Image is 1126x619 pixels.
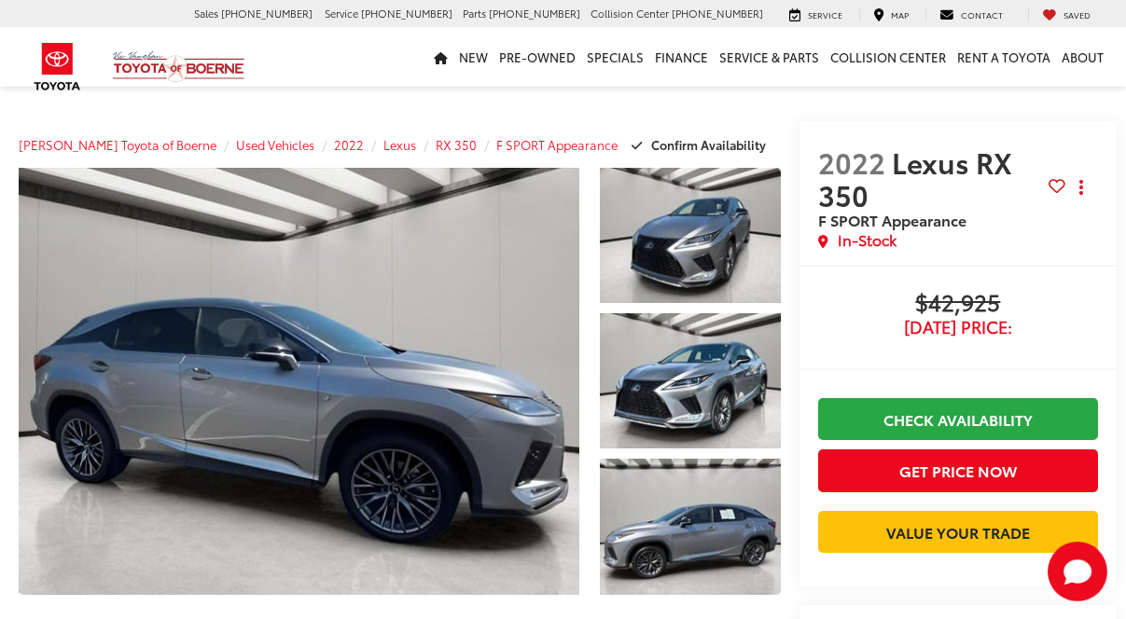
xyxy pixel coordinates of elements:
[961,8,1003,21] span: Contact
[112,50,245,83] img: Vic Vaughan Toyota of Boerne
[1056,27,1109,87] a: About
[818,209,966,230] span: F SPORT Appearance
[436,136,477,153] a: RX 350
[496,136,618,153] a: F SPORT Appearance
[925,7,1017,22] a: Contact
[361,6,452,21] span: [PHONE_NUMBER]
[581,27,649,87] a: Specials
[1063,8,1091,21] span: Saved
[598,312,783,450] img: 2022 Lexus RX 350 F SPORT Appearance
[891,8,909,21] span: Map
[600,168,781,303] a: Expand Photo 1
[825,27,952,87] a: Collision Center
[13,167,585,595] img: 2022 Lexus RX 350 F SPORT Appearance
[428,27,453,87] a: Home
[808,8,842,21] span: Service
[952,27,1056,87] a: Rent a Toyota
[818,398,1098,440] a: Check Availability
[838,229,897,251] span: In-Stock
[1028,7,1105,22] a: My Saved Vehicles
[463,6,486,21] span: Parts
[236,136,314,153] a: Used Vehicles
[1048,542,1107,601] button: Toggle Chat Window
[621,129,781,161] button: Confirm Availability
[325,6,358,21] span: Service
[598,458,783,596] img: 2022 Lexus RX 350 F SPORT Appearance
[591,6,669,21] span: Collision Center
[775,7,856,22] a: Service
[221,6,313,21] span: [PHONE_NUMBER]
[672,6,763,21] span: [PHONE_NUMBER]
[714,27,825,87] a: Service & Parts: Opens in a new tab
[493,27,581,87] a: Pre-Owned
[649,27,714,87] a: Finance
[600,313,781,448] a: Expand Photo 2
[818,511,1098,553] a: Value Your Trade
[818,449,1098,491] button: Get Price Now
[818,142,1012,214] span: Lexus RX 350
[22,36,92,97] img: Toyota
[19,136,216,153] a: [PERSON_NAME] Toyota of Boerne
[598,167,783,305] img: 2022 Lexus RX 350 F SPORT Appearance
[453,27,493,87] a: New
[194,6,218,21] span: Sales
[818,318,1098,337] span: [DATE] Price:
[859,7,923,22] a: Map
[600,459,781,594] a: Expand Photo 3
[334,136,364,153] a: 2022
[19,168,579,595] a: Expand Photo 0
[818,290,1098,318] span: $42,925
[818,142,885,182] span: 2022
[651,136,766,153] span: Confirm Availability
[1065,172,1098,204] button: Actions
[1048,542,1107,601] svg: Start Chat
[383,136,416,153] a: Lexus
[489,6,580,21] span: [PHONE_NUMBER]
[1079,180,1083,195] span: dropdown dots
